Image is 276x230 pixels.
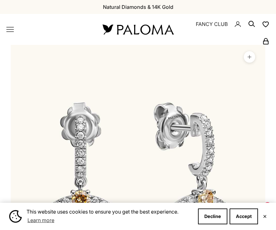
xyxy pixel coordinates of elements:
[103,3,173,11] p: Natural Diamonds & 14K Gold
[196,20,228,28] a: FANCY CLUB
[9,210,22,223] img: Cookie banner
[189,14,270,45] nav: Secondary navigation
[6,26,87,33] nav: Primary navigation
[263,214,267,218] button: Close
[27,208,193,225] span: This website uses cookies to ensure you get the best experience.
[27,215,55,225] a: Learn more
[230,208,258,224] button: Accept
[198,208,227,224] button: Decline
